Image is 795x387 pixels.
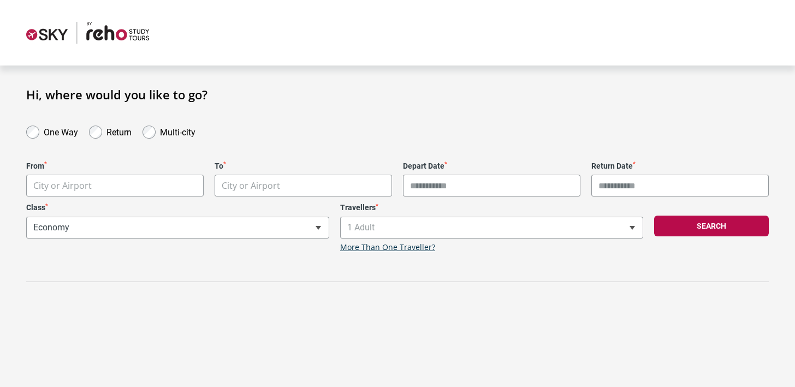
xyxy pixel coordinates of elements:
span: Economy [27,217,329,238]
span: City or Airport [215,175,392,197]
span: City or Airport [27,175,203,197]
label: One Way [44,124,78,138]
button: Search [654,216,769,236]
span: City or Airport [33,180,92,192]
h1: Hi, where would you like to go? [26,87,769,102]
label: From [26,162,204,171]
label: Return Date [591,162,769,171]
label: Travellers [340,203,643,212]
label: Return [106,124,132,138]
span: 1 Adult [340,217,643,239]
span: Economy [26,217,329,239]
label: Depart Date [403,162,580,171]
label: To [215,162,392,171]
span: City or Airport [215,175,391,197]
a: More Than One Traveller? [340,243,435,252]
span: City or Airport [222,180,280,192]
label: Class [26,203,329,212]
span: 1 Adult [341,217,643,238]
span: City or Airport [26,175,204,197]
label: Multi-city [160,124,195,138]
